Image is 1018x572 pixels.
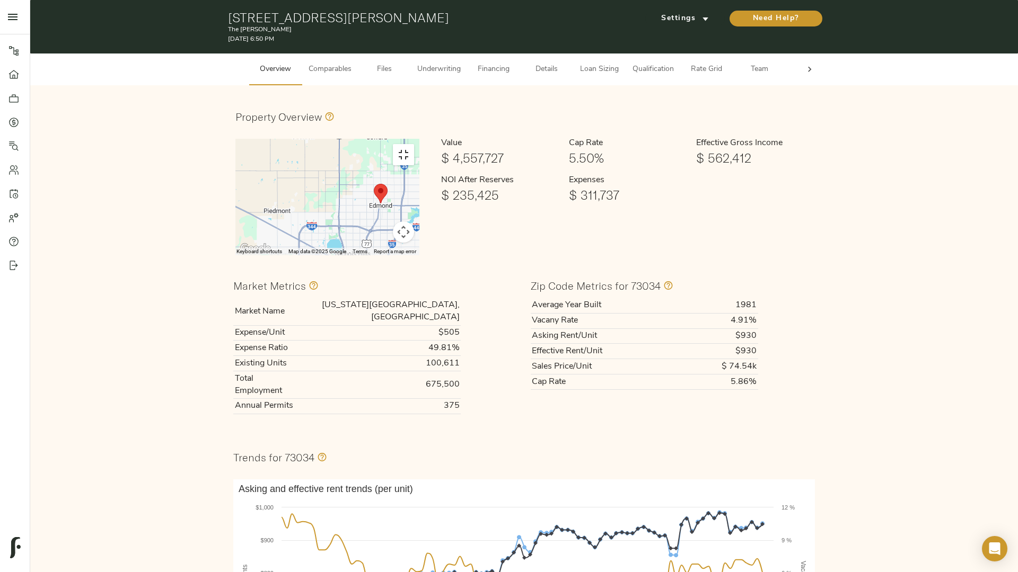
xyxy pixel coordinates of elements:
span: Financing [473,63,514,76]
span: Admin [793,63,833,76]
p: The [PERSON_NAME] [228,25,623,34]
h3: Trends for 73034 [233,451,314,463]
th: Total Employment [233,371,295,399]
h1: $ 235,425 [441,187,560,202]
text: 9 % [782,537,792,543]
th: Asking Rent/Unit [531,328,681,344]
span: Map data ©2025 Google [288,248,346,254]
td: [US_STATE][GEOGRAPHIC_DATA], [GEOGRAPHIC_DATA] [295,298,461,325]
button: Toggle fullscreen view [393,144,414,165]
th: Existing Units [233,356,295,371]
span: Need Help? [740,12,812,25]
span: Rate Grid [687,63,727,76]
h6: Cap Rate [569,137,688,150]
td: 4.91% [681,313,758,328]
span: Files [364,63,405,76]
text: 12 % [782,504,795,511]
h1: $ 311,737 [569,187,688,202]
div: Open Intercom Messenger [982,536,1007,561]
svg: Values in this section comprise all zip codes within the Oklahoma City, OK market [306,279,319,292]
svg: Values in this section only include information specific to the 73034 zip code [661,279,673,292]
th: Market Name [233,298,295,325]
button: Settings [645,11,725,26]
th: Vacany Rate [531,313,681,328]
button: Keyboard shortcuts [236,248,282,255]
button: Map camera controls [393,221,414,243]
th: Annual Permits [233,398,295,414]
h1: [STREET_ADDRESS][PERSON_NAME] [228,10,623,25]
span: Qualification [633,63,674,76]
h6: NOI After Reserves [441,174,560,187]
text: $900 [261,537,274,543]
h3: Property Overview [235,111,322,123]
h6: Value [441,137,560,150]
td: 5.86% [681,374,758,390]
th: Expense/Unit [233,325,295,341]
a: Open this area in Google Maps (opens a new window) [238,242,273,255]
h3: Market Metrics [233,280,306,292]
div: Subject Propery [374,184,388,203]
td: 49.81% [295,341,461,356]
th: Cap Rate [531,374,681,390]
span: Underwriting [417,63,461,76]
text: Asking and effective rent trends (per unit) [239,484,413,494]
img: logo [10,537,21,558]
th: Effective Rent/Unit [531,344,681,359]
th: Expense Ratio [233,341,295,356]
span: Team [740,63,780,76]
td: $505 [295,325,461,341]
img: Google [238,242,273,255]
span: Comparables [309,63,352,76]
th: Sales Price/Unit [531,359,681,374]
text: $1,000 [256,504,274,511]
h6: Effective Gross Income [696,137,815,150]
span: Details [526,63,567,76]
h3: Zip Code Metrics for 73034 [531,280,661,292]
td: $930 [681,344,758,359]
td: 675,500 [295,371,461,399]
td: 1981 [681,298,758,313]
h1: $ 562,412 [696,150,815,165]
a: Report a map error [374,248,416,254]
h1: 5.50% [569,150,688,165]
p: [DATE] 6:50 PM [228,34,623,44]
th: Average Year Built [531,298,681,313]
td: $ 74.54k [681,359,758,374]
h6: Expenses [569,174,688,187]
a: Terms (opens in new tab) [353,248,367,254]
span: Overview [256,63,296,76]
td: 375 [295,398,461,414]
h1: $ 4,557,727 [441,150,560,165]
span: Settings [656,12,714,25]
td: $930 [681,328,758,344]
span: Loan Sizing [580,63,620,76]
button: Need Help? [730,11,822,26]
td: 100,611 [295,356,461,371]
